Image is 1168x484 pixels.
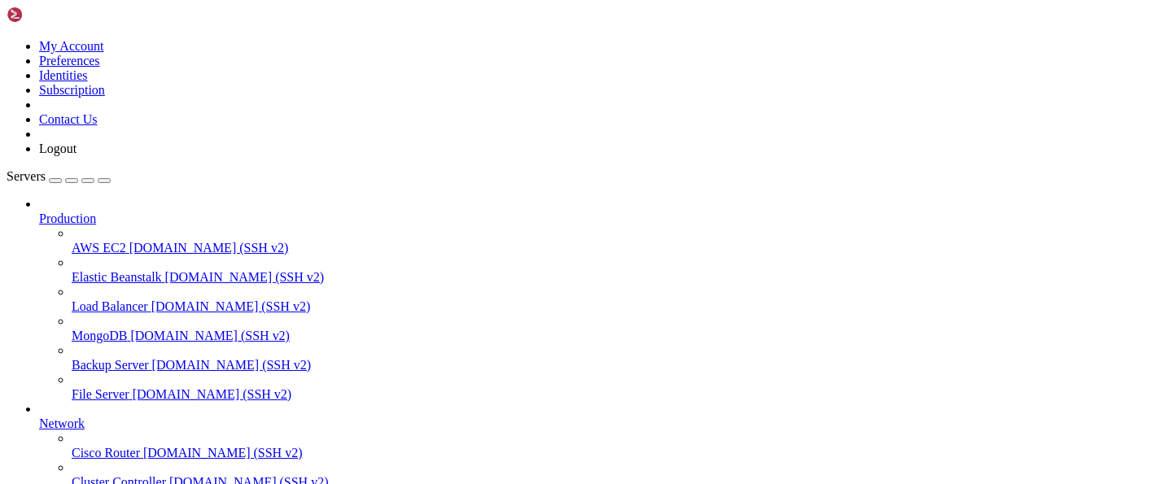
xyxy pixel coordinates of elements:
[72,299,1161,314] a: Load Balancer [DOMAIN_NAME] (SSH v2)
[151,299,311,313] span: [DOMAIN_NAME] (SSH v2)
[72,270,1161,285] a: Elastic Beanstalk [DOMAIN_NAME] (SSH v2)
[39,142,77,155] a: Logout
[39,112,98,126] a: Contact Us
[133,387,292,401] span: [DOMAIN_NAME] (SSH v2)
[72,329,127,342] span: MongoDB
[72,387,1161,402] a: File Server [DOMAIN_NAME] (SSH v2)
[72,358,1161,373] a: Backup Server [DOMAIN_NAME] (SSH v2)
[72,299,148,313] span: Load Balancer
[7,7,100,23] img: Shellngn
[72,358,149,372] span: Backup Server
[129,241,289,255] span: [DOMAIN_NAME] (SSH v2)
[165,270,325,284] span: [DOMAIN_NAME] (SSH v2)
[39,211,96,225] span: Production
[72,270,162,284] span: Elastic Beanstalk
[72,431,1161,460] li: Cisco Router [DOMAIN_NAME] (SSH v2)
[7,169,111,183] a: Servers
[39,68,88,82] a: Identities
[39,83,105,97] a: Subscription
[39,416,1161,431] a: Network
[72,241,1161,255] a: AWS EC2 [DOMAIN_NAME] (SSH v2)
[39,416,85,430] span: Network
[72,226,1161,255] li: AWS EC2 [DOMAIN_NAME] (SSH v2)
[39,54,100,68] a: Preferences
[152,358,312,372] span: [DOMAIN_NAME] (SSH v2)
[72,387,129,401] span: File Server
[72,446,140,460] span: Cisco Router
[39,39,104,53] a: My Account
[72,329,1161,343] a: MongoDB [DOMAIN_NAME] (SSH v2)
[39,197,1161,402] li: Production
[72,446,1161,460] a: Cisco Router [DOMAIN_NAME] (SSH v2)
[130,329,290,342] span: [DOMAIN_NAME] (SSH v2)
[39,211,1161,226] a: Production
[72,285,1161,314] li: Load Balancer [DOMAIN_NAME] (SSH v2)
[72,343,1161,373] li: Backup Server [DOMAIN_NAME] (SSH v2)
[72,255,1161,285] li: Elastic Beanstalk [DOMAIN_NAME] (SSH v2)
[7,169,46,183] span: Servers
[72,373,1161,402] li: File Server [DOMAIN_NAME] (SSH v2)
[72,314,1161,343] li: MongoDB [DOMAIN_NAME] (SSH v2)
[72,241,126,255] span: AWS EC2
[143,446,303,460] span: [DOMAIN_NAME] (SSH v2)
